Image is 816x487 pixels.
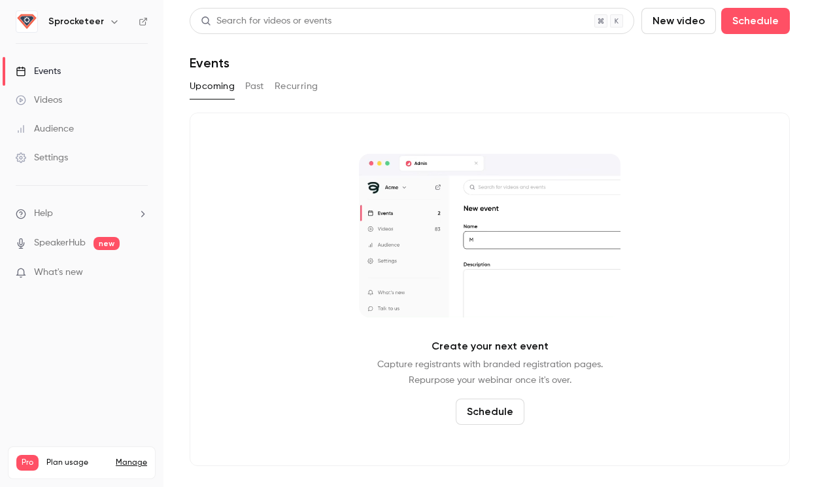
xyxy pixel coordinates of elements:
[245,76,264,97] button: Past
[34,266,83,280] span: What's new
[93,237,120,250] span: new
[456,399,524,425] button: Schedule
[16,151,68,164] div: Settings
[119,471,147,482] p: / 150
[16,471,41,482] p: Videos
[116,458,147,468] a: Manage
[34,236,86,250] a: SpeakerHub
[190,76,235,97] button: Upcoming
[190,55,229,71] h1: Events
[48,15,104,28] h6: Sprocketeer
[16,455,39,471] span: Pro
[119,473,129,480] span: 169
[34,207,53,221] span: Help
[46,458,108,468] span: Plan usage
[16,122,74,135] div: Audience
[201,14,331,28] div: Search for videos or events
[16,11,37,32] img: Sprocketeer
[16,65,61,78] div: Events
[377,357,603,388] p: Capture registrants with branded registration pages. Repurpose your webinar once it's over.
[432,338,549,354] p: Create your next event
[641,8,716,34] button: New video
[275,76,318,97] button: Recurring
[16,207,148,221] li: help-dropdown-opener
[721,8,790,34] button: Schedule
[16,94,62,107] div: Videos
